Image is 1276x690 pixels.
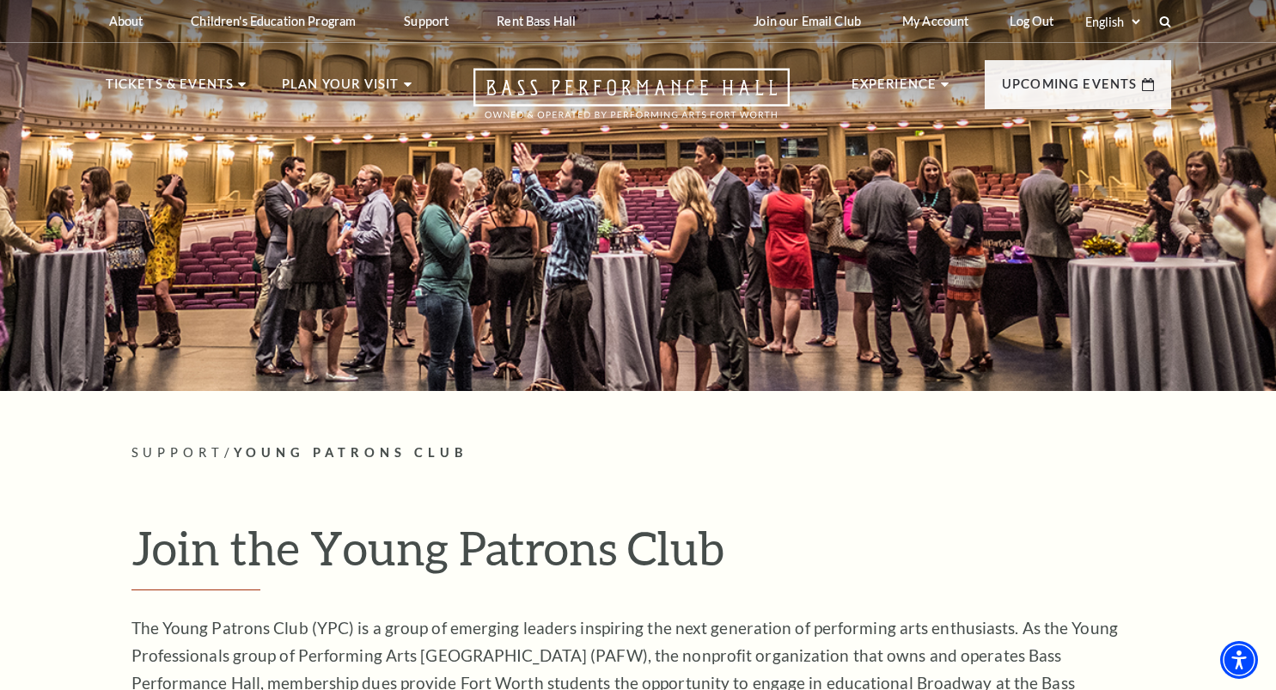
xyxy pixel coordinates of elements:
[131,443,1145,464] p: /
[131,445,224,460] span: Support
[1220,641,1258,679] div: Accessibility Menu
[131,520,1145,590] h2: Join the Young Patrons Club
[412,68,852,136] a: Open this option
[1002,74,1138,105] p: Upcoming Events
[852,74,937,105] p: Experience
[109,14,143,28] p: About
[404,14,449,28] p: Support
[191,14,356,28] p: Children's Education Program
[106,74,235,105] p: Tickets & Events
[1082,14,1143,30] select: Select:
[282,74,400,105] p: Plan Your Visit
[234,445,469,460] span: Young Patrons Club
[497,14,576,28] p: Rent Bass Hall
